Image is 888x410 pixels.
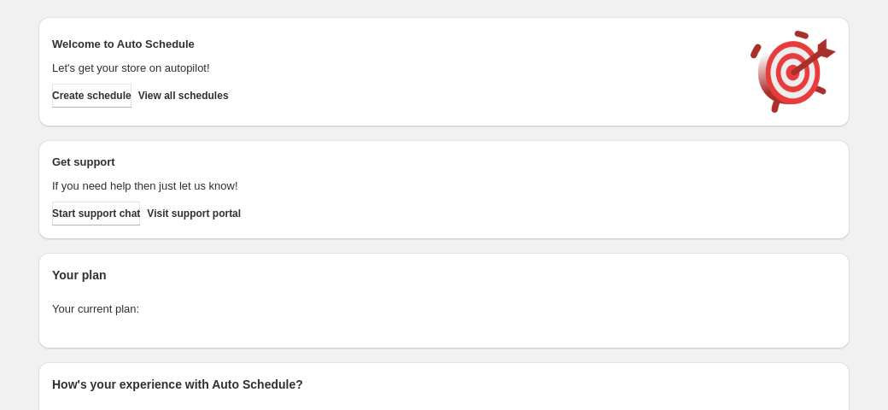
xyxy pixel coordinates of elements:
[147,202,241,225] a: Visit support portal
[52,89,131,102] span: Create schedule
[52,202,140,225] a: Start support chat
[52,60,733,77] p: Let's get your store on autopilot!
[52,376,836,393] h2: How's your experience with Auto Schedule?
[147,207,241,220] span: Visit support portal
[52,301,836,318] p: Your current plan:
[52,36,733,53] h2: Welcome to Auto Schedule
[52,154,733,171] h2: Get support
[138,84,229,108] button: View all schedules
[52,207,140,220] span: Start support chat
[138,89,229,102] span: View all schedules
[52,84,131,108] button: Create schedule
[52,178,733,195] p: If you need help then just let us know!
[52,266,836,284] h2: Your plan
